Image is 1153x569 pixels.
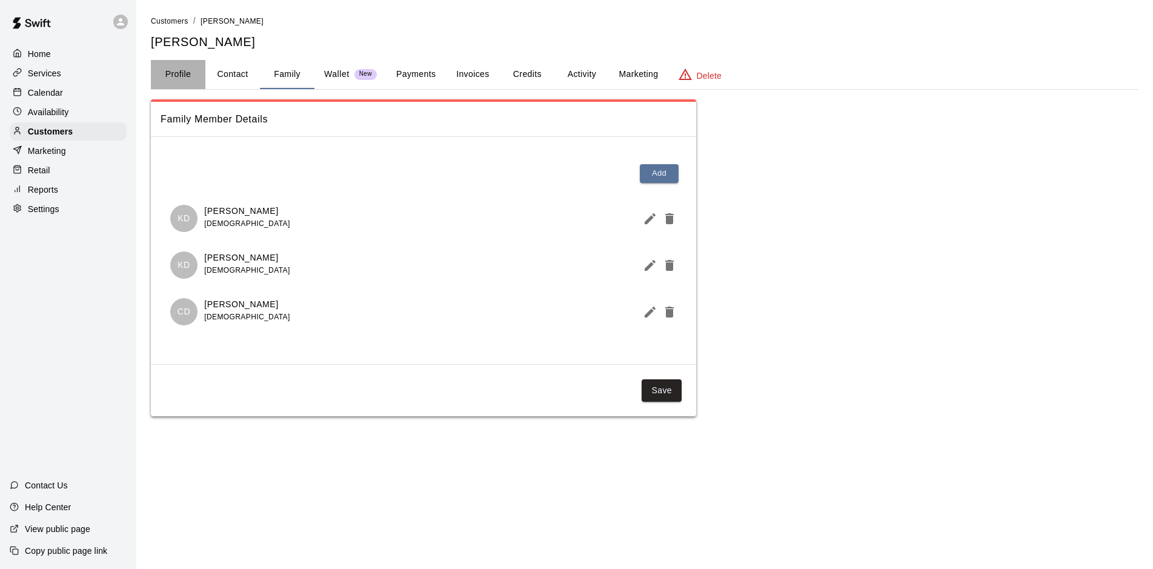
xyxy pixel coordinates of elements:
[609,60,668,89] button: Marketing
[178,259,190,271] p: KD
[201,17,264,25] span: [PERSON_NAME]
[10,122,127,141] a: Customers
[10,84,127,102] a: Calendar
[28,48,51,60] p: Home
[151,60,205,89] button: Profile
[151,17,188,25] span: Customers
[25,545,107,557] p: Copy public page link
[170,205,198,232] div: KATELYN DAWSON
[657,253,677,278] button: Delete
[28,125,73,138] p: Customers
[28,164,50,176] p: Retail
[10,142,127,160] a: Marketing
[28,145,66,157] p: Marketing
[260,60,314,89] button: Family
[697,70,722,82] p: Delete
[10,103,127,121] a: Availability
[25,479,68,491] p: Contact Us
[204,313,290,321] span: [DEMOGRAPHIC_DATA]
[10,64,127,82] a: Services
[445,60,500,89] button: Invoices
[10,45,127,63] a: Home
[500,60,554,89] button: Credits
[10,161,127,179] a: Retail
[642,379,682,402] button: Save
[657,300,677,324] button: Delete
[151,60,1138,89] div: basic tabs example
[657,207,677,231] button: Delete
[638,253,657,278] button: Edit Member
[204,205,290,218] p: [PERSON_NAME]
[324,68,350,81] p: Wallet
[354,70,377,78] span: New
[25,501,71,513] p: Help Center
[28,106,69,118] p: Availability
[28,67,61,79] p: Services
[151,16,188,25] a: Customers
[178,212,190,225] p: KD
[640,164,679,183] button: Add
[170,298,198,325] div: CADE DAWSON
[170,251,198,279] div: KILIAN DAWSON
[10,200,127,218] a: Settings
[178,305,190,318] p: CD
[28,203,59,215] p: Settings
[387,60,445,89] button: Payments
[638,300,657,324] button: Edit Member
[161,111,686,127] span: Family Member Details
[204,219,290,228] span: [DEMOGRAPHIC_DATA]
[28,184,58,196] p: Reports
[554,60,609,89] button: Activity
[193,15,196,27] li: /
[204,266,290,275] span: [DEMOGRAPHIC_DATA]
[25,523,90,535] p: View public page
[638,207,657,231] button: Edit Member
[151,15,1138,28] nav: breadcrumb
[10,181,127,199] a: Reports
[151,34,1138,50] h5: [PERSON_NAME]
[204,298,290,311] p: [PERSON_NAME]
[205,60,260,89] button: Contact
[28,87,63,99] p: Calendar
[204,251,290,264] p: [PERSON_NAME]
